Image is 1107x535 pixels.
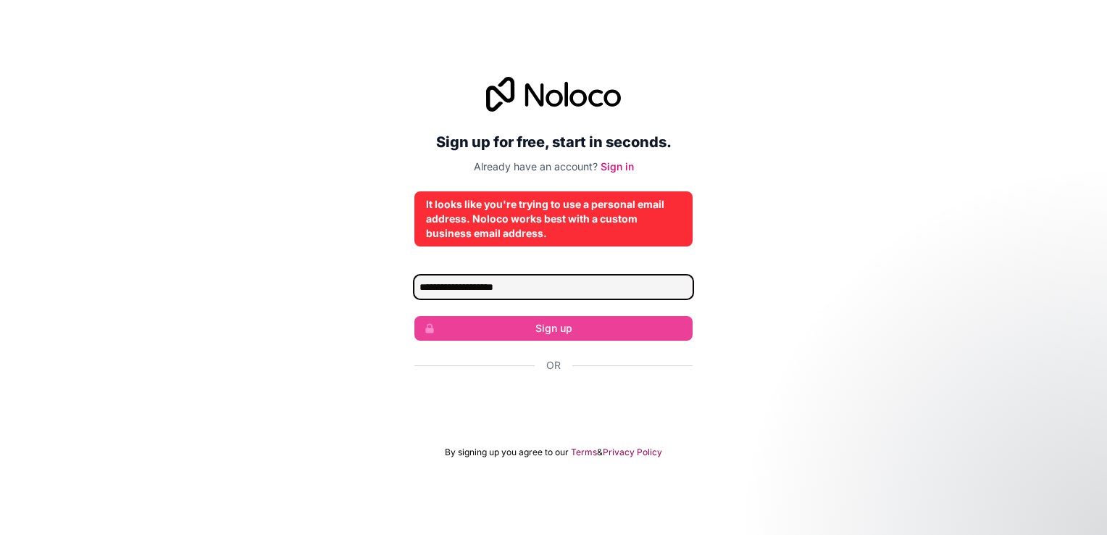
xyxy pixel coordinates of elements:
[414,129,693,155] h2: Sign up for free, start in seconds.
[817,426,1107,528] iframe: Intercom notifications message
[426,197,681,241] div: It looks like you're trying to use a personal email address. Noloco works best with a custom busi...
[407,389,700,420] iframe: Sign in with Google Button
[546,358,561,373] span: Or
[601,160,634,173] a: Sign in
[603,447,662,458] a: Privacy Policy
[414,275,693,299] input: Email address
[445,447,569,458] span: By signing up you agree to our
[597,447,603,458] span: &
[414,316,693,341] button: Sign up
[571,447,597,458] a: Terms
[474,160,598,173] span: Already have an account?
